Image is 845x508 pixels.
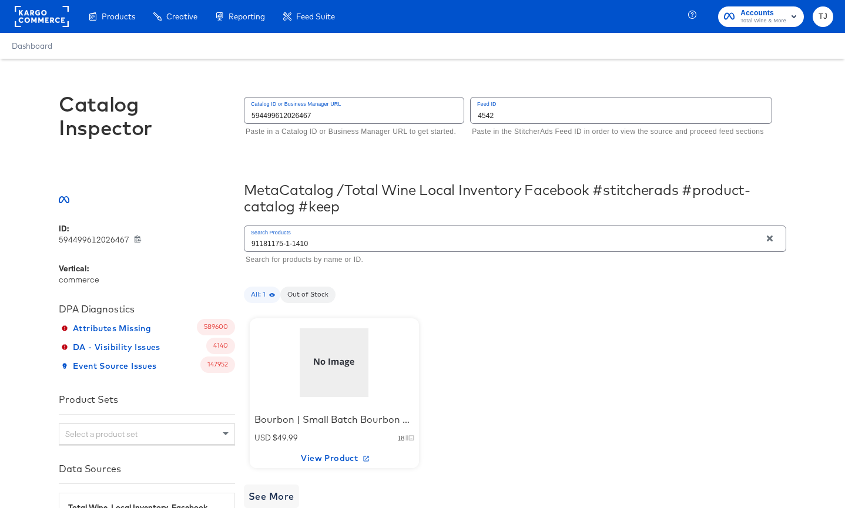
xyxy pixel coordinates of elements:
div: Catalog Inspector [59,92,235,139]
p: Search for products by name or ID. [246,254,778,266]
span: Creative [166,12,197,21]
span: TJ [817,10,829,23]
span: Products [102,12,135,21]
span: Total Wine & More [740,16,786,26]
span: 589600 [197,322,235,332]
div: Data Sources [59,463,235,475]
div: All: 1 [244,287,280,303]
span: 4140 [206,341,235,351]
button: AccountsTotal Wine & More [718,6,804,27]
div: Select a product set [59,424,234,444]
button: See More [244,485,299,508]
span: DA - Visibility Issues [63,340,160,355]
span: Reporting [229,12,265,21]
span: 594499612026467 [59,234,134,245]
div: DPA Diagnostics [59,303,235,315]
span: Attributes Missing [63,321,151,336]
button: TJ [813,6,833,27]
div: Product Sets [59,393,235,405]
span: See More [249,488,294,504]
div: Meta Catalog / Total Wine Local Inventory Facebook #stitcherads #product-catalog #keep [244,181,786,214]
b: ID: [59,223,69,234]
button: DA - Visibility Issues [59,338,165,356]
span: Event Source Issues [63,359,157,374]
span: Out of Stock [280,290,336,300]
span: USD [254,432,273,443]
small: 18 [397,433,404,443]
button: Attributes Missing [59,319,156,338]
a: Dashboard [12,41,52,51]
span: Feed Suite [296,12,335,21]
div: Out of Stock [280,287,336,303]
span: 147952 [200,360,235,369]
p: Paste in a Catalog ID or Business Manager URL to get started. [246,126,456,138]
span: $49.99 [273,432,298,443]
b: Vertical: [59,263,89,274]
div: Bourbon | Small Batch Bourbon by Woodford Reserve | 1.75L | [US_STATE] [254,413,414,426]
p: Paste in the StitcherAds Feed ID in order to view the source and proceed feed sections [472,126,764,138]
button: View Product [250,449,419,468]
span: Accounts [740,7,786,19]
span: View Product [254,451,414,466]
span: All: 1 [244,290,280,300]
button: Event Source Issues [59,356,162,375]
